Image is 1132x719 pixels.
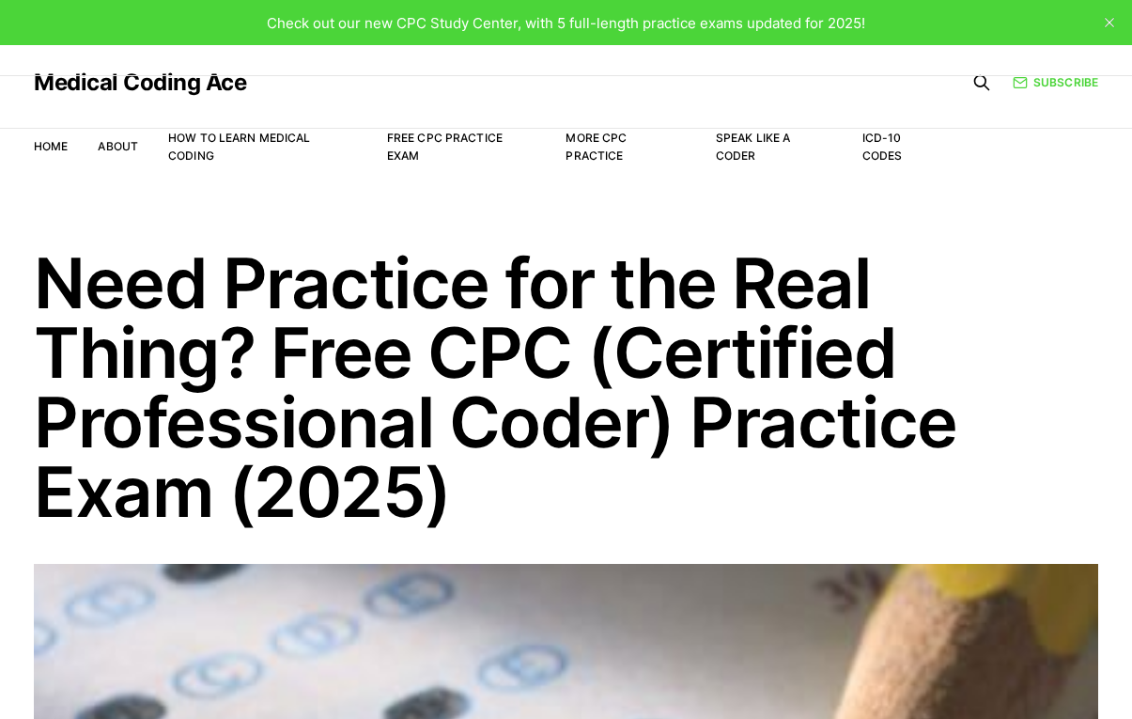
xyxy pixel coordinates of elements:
[98,139,138,153] a: About
[387,131,503,163] a: Free CPC Practice Exam
[168,131,310,163] a: How to Learn Medical Coding
[1013,73,1098,91] a: Subscribe
[862,131,903,163] a: ICD-10 Codes
[34,139,68,153] a: Home
[34,71,246,94] a: Medical Coding Ace
[1094,8,1124,38] button: close
[716,131,790,163] a: Speak Like a Coder
[267,14,865,32] span: Check out our new CPC Study Center, with 5 full-length practice exams updated for 2025!
[566,131,627,163] a: More CPC Practice
[34,248,1098,526] h1: Need Practice for the Real Thing? Free CPC (Certified Professional Coder) Practice Exam (2025)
